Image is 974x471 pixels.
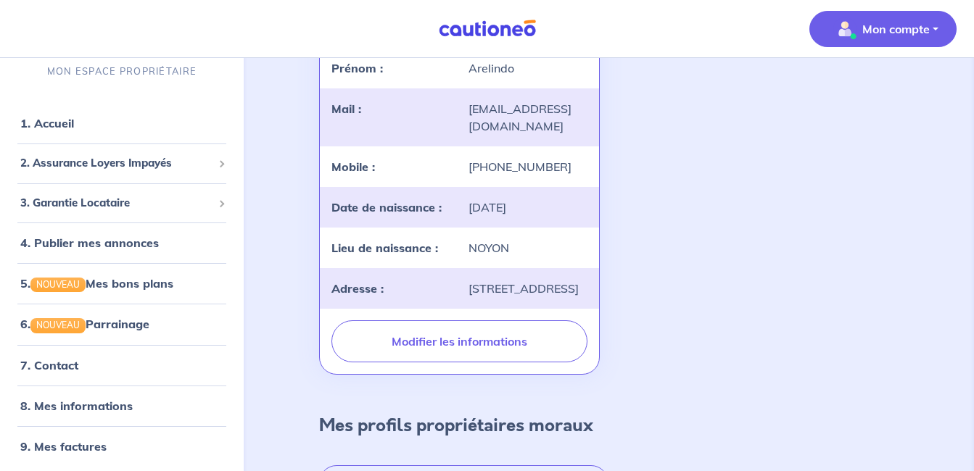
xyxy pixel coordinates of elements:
[20,399,133,413] a: 8. Mes informations
[331,320,588,362] button: Modifier les informations
[331,200,442,214] strong: Date de naissance :
[6,189,238,217] div: 3. Garantie Locataire
[433,20,542,38] img: Cautioneo
[20,358,78,372] a: 7. Contact
[319,415,593,436] h4: Mes profils propriétaires moraux
[6,109,238,138] div: 1. Accueil
[6,228,238,257] div: 4. Publier mes annonces
[6,149,238,178] div: 2. Assurance Loyers Impayés
[460,199,597,216] div: [DATE]
[331,159,375,174] strong: Mobile :
[331,101,361,116] strong: Mail :
[809,11,957,47] button: illu_account_valid_menu.svgMon compte
[460,100,597,135] div: [EMAIL_ADDRESS][DOMAIN_NAME]
[6,351,238,380] div: 7. Contact
[833,17,857,41] img: illu_account_valid_menu.svg
[460,59,597,77] div: Arelindo
[20,439,107,454] a: 9. Mes factures
[331,61,383,75] strong: Prénom :
[20,195,212,212] span: 3. Garantie Locataire
[331,241,438,255] strong: Lieu de naissance :
[20,116,74,130] a: 1. Accueil
[331,281,384,296] strong: Adresse :
[6,269,238,298] div: 5.NOUVEAUMes bons plans
[460,158,597,175] div: [PHONE_NUMBER]
[20,276,173,291] a: 5.NOUVEAUMes bons plans
[20,317,149,331] a: 6.NOUVEAUParrainage
[6,432,238,461] div: 9. Mes factures
[460,239,597,257] div: NOYON
[460,280,597,297] div: [STREET_ADDRESS]
[6,309,238,338] div: 6.NOUVEAUParrainage
[20,236,159,250] a: 4. Publier mes annonces
[20,155,212,172] span: 2. Assurance Loyers Impayés
[862,20,930,38] p: Mon compte
[6,391,238,420] div: 8. Mes informations
[47,64,197,78] p: MON ESPACE PROPRIÉTAIRE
